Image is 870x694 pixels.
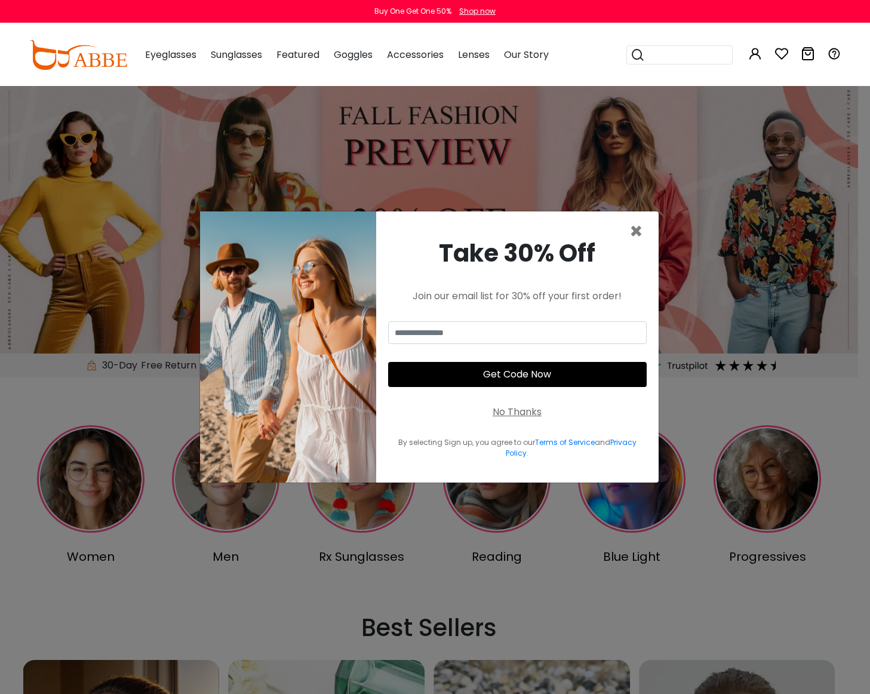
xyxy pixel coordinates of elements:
[388,362,647,387] button: Get Code Now
[535,437,595,447] a: Terms of Service
[629,221,643,242] button: Close
[334,48,373,62] span: Goggles
[388,437,647,459] div: By selecting Sign up, you agree to our and .
[374,6,451,17] div: Buy One Get One 50%
[506,437,637,458] a: Privacy Policy
[453,6,496,16] a: Shop now
[504,48,549,62] span: Our Story
[211,48,262,62] span: Sunglasses
[145,48,196,62] span: Eyeglasses
[200,211,376,483] img: welcome
[493,405,542,419] div: No Thanks
[458,48,490,62] span: Lenses
[459,6,496,17] div: Shop now
[276,48,319,62] span: Featured
[629,216,643,247] span: ×
[387,48,444,62] span: Accessories
[388,235,647,271] div: Take 30% Off
[29,40,127,70] img: abbeglasses.com
[388,289,647,303] div: Join our email list for 30% off your first order!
